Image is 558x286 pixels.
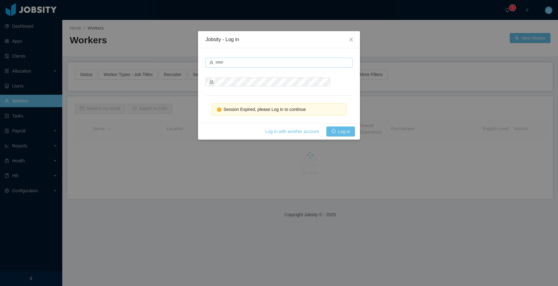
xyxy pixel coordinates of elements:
[209,60,214,65] i: icon: user
[206,36,352,43] div: Jobsity - Log in
[224,107,306,112] span: Session Expired, please Log in to continue
[349,37,354,42] i: icon: close
[343,31,360,49] button: Close
[261,126,324,136] button: Log in with another account
[217,107,221,112] i: icon: exclamation-circle
[209,80,214,84] i: icon: lock
[326,126,355,136] button: icon: loginLog in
